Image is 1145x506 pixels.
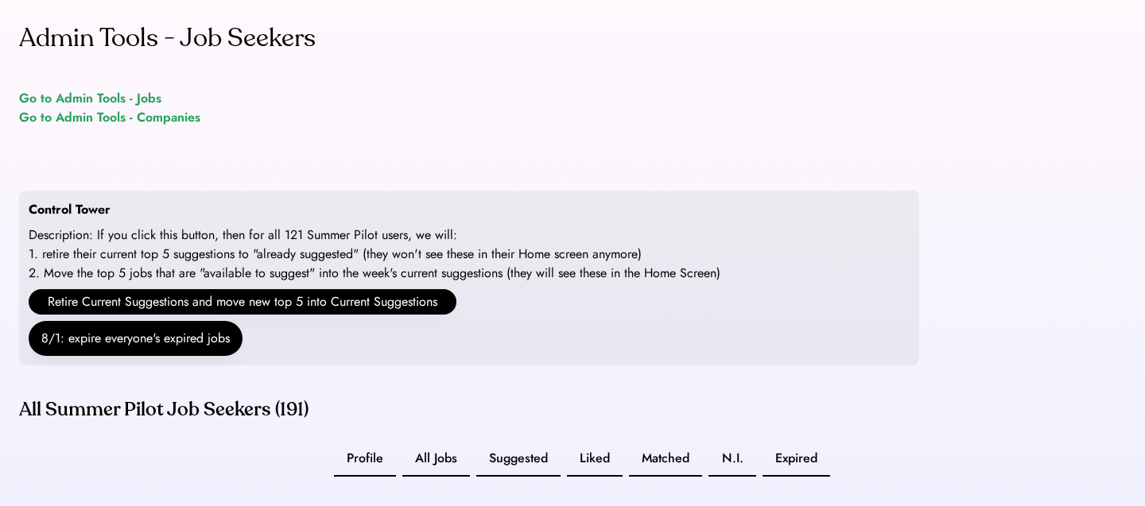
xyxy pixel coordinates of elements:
[29,321,243,356] button: 8/1: expire everyone's expired jobs
[19,19,316,57] div: Admin Tools - Job Seekers
[708,442,756,477] button: N.I.
[19,108,200,127] a: Go to Admin Tools - Companies
[29,200,111,219] div: Control Tower
[763,442,830,477] button: Expired
[29,226,720,283] div: Description: If you click this button, then for all 121 Summer Pilot users, we will: 1. retire th...
[29,289,456,315] button: Retire Current Suggestions and move new top 5 into Current Suggestions
[402,442,470,477] button: All Jobs
[476,442,561,477] button: Suggested
[567,442,623,477] button: Liked
[334,442,396,477] button: Profile
[19,397,919,423] div: All Summer Pilot Job Seekers (191)
[629,442,702,477] button: Matched
[19,89,161,108] a: Go to Admin Tools - Jobs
